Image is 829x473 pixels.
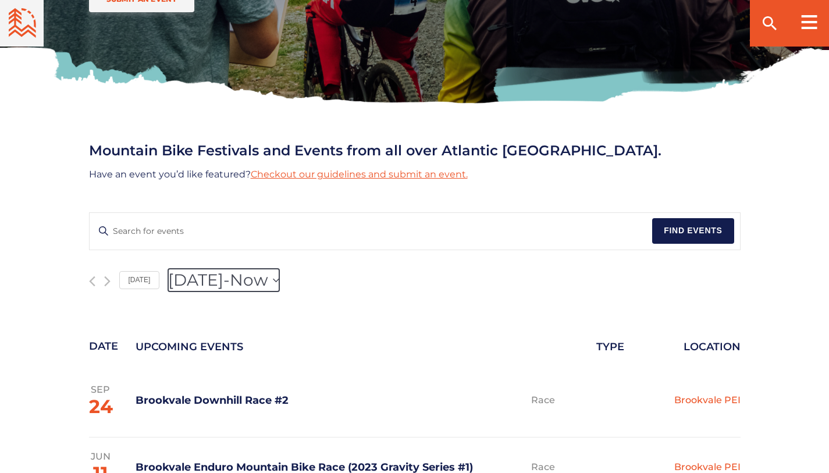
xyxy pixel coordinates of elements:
[760,14,779,33] ion-icon: search
[89,276,95,287] a: Previous Events
[119,271,160,289] a: Click to select today's date
[531,339,624,355] div: Type
[674,394,741,406] a: Brookvale PEI
[89,140,741,161] h3: Mountain Bike Festivals and Events from all over Atlantic [GEOGRAPHIC_DATA].
[230,269,268,292] span: Now
[90,213,653,250] input: Enter Keyword. Search for events by Keyword.
[89,385,112,394] span: Sep
[89,338,112,355] time: Date
[223,269,230,292] span: -
[647,339,741,355] div: Location
[89,397,112,416] span: 24
[652,218,734,244] button: Find Events
[674,461,741,472] a: Brookvale PEI
[136,393,490,407] a: Brookvale Downhill Race #2
[531,391,555,410] a: Race
[89,166,741,183] p: Have an event you’d like featured?
[168,269,223,292] span: [DATE]
[104,276,111,287] a: Next Events
[89,452,112,461] span: Jun
[168,269,279,292] button: Click to toggle datepicker
[251,169,468,180] a: Checkout our guidelines and submit an event.
[136,339,508,355] div: Upcoming Events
